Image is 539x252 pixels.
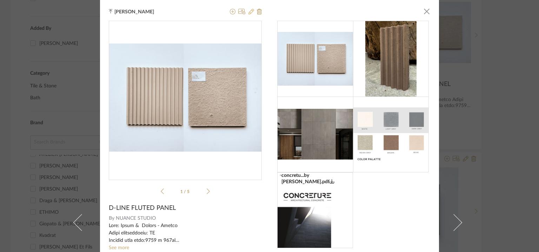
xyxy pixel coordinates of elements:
[109,204,176,212] span: D-LINE FLUTED PANEL
[180,190,184,194] span: 1
[114,9,165,15] span: [PERSON_NAME]
[109,215,114,222] span: By
[109,245,129,250] a: See more
[353,107,429,162] img: a4722910-c959-4937-bb8b-c4fedcfec857_216x216.jpg
[109,222,262,244] div: Lore: Ipsum & Dolors - Ametco Adipi elitseddoeiu: TE Incidid utla etdo:9759 m 967al Enimadmin: 65...
[116,215,262,222] span: NUANCE STUDIO
[278,32,353,86] img: a3e9fc79-a2cf-4985-b0dc-6c37c9fef9a3_216x216.jpg
[109,21,261,174] div: 0
[187,190,191,194] span: 5
[277,172,353,248] a: concretu...by [PERSON_NAME].pdf
[109,44,262,152] img: a3e9fc79-a2cf-4985-b0dc-6c37c9fef9a3_436x436.jpg
[365,21,417,97] img: 70621cda-eb65-4a1a-b1cf-71e36f21d629_216x216.jpg
[278,109,353,160] img: 60418195-41bd-444f-a91f-22b2ec20d6ed_216x216.jpg
[420,4,434,18] button: Close
[277,172,353,248] img: c9b98dcb-5670-478c-a273-ca66c55b2e39_216x216.jpg
[184,190,187,194] span: /
[281,173,349,185] div: concretu...by [PERSON_NAME].pdf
